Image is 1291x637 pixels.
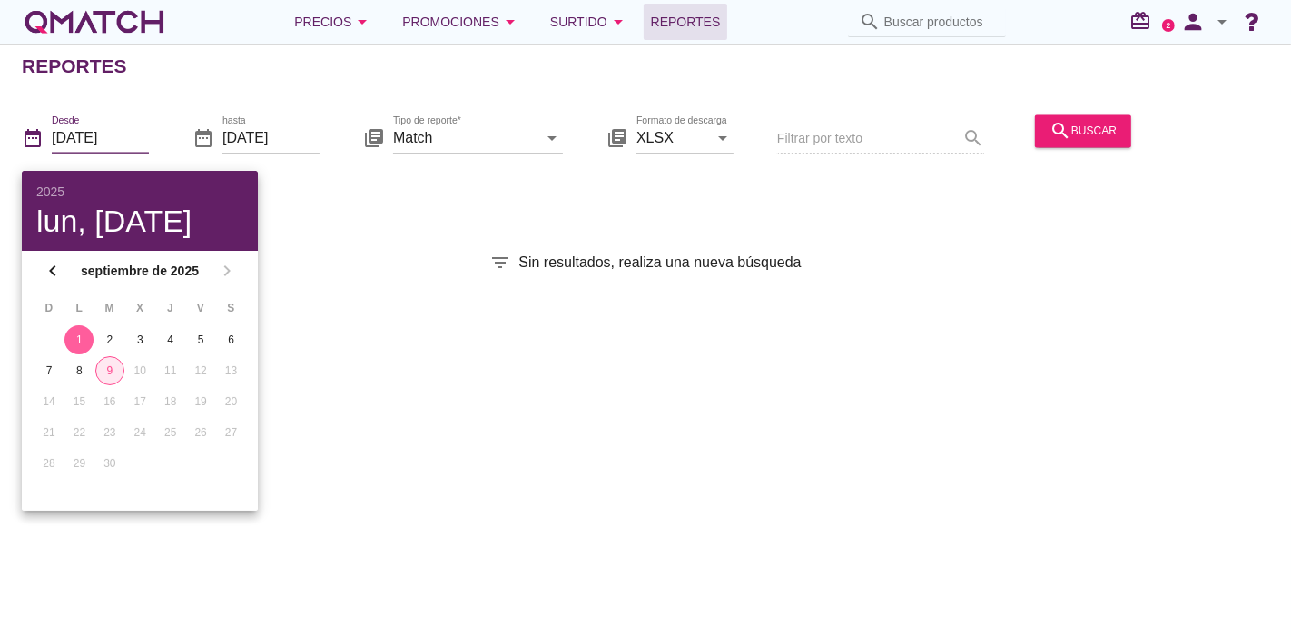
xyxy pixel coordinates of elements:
[499,11,521,33] i: arrow_drop_down
[1050,120,1071,142] i: search
[536,4,644,40] button: Surtido
[606,127,628,149] i: library_books
[884,7,995,36] input: Buscar productos
[95,332,124,348] div: 2
[217,332,246,348] div: 6
[636,124,708,153] input: Formato de descarga
[1175,9,1211,35] i: person
[36,185,243,198] div: 2025
[192,127,214,149] i: date_range
[95,356,124,385] button: 9
[859,11,881,33] i: search
[712,127,734,149] i: arrow_drop_down
[222,124,320,153] input: hasta
[1050,120,1117,142] div: buscar
[351,11,373,33] i: arrow_drop_down
[402,11,521,33] div: Promociones
[651,11,721,33] span: Reportes
[550,11,629,33] div: Surtido
[607,11,629,33] i: arrow_drop_down
[489,252,511,274] i: filter_list
[64,325,94,354] button: 1
[156,332,185,348] div: 4
[42,260,64,282] i: chevron_left
[1211,11,1233,33] i: arrow_drop_down
[34,356,64,385] button: 7
[156,293,184,323] th: J
[34,293,63,323] th: D
[363,127,385,149] i: library_books
[541,127,563,149] i: arrow_drop_down
[393,124,537,153] input: Tipo de reporte*
[22,52,127,81] h2: Reportes
[64,356,94,385] button: 8
[36,205,243,236] div: lun, [DATE]
[52,124,149,153] input: Desde
[64,363,94,379] div: 8
[644,4,728,40] a: Reportes
[294,11,373,33] div: Precios
[1162,19,1175,32] a: 2
[125,293,153,323] th: X
[280,4,388,40] button: Precios
[186,293,214,323] th: V
[64,293,93,323] th: L
[217,325,246,354] button: 6
[69,262,211,281] strong: septiembre de 2025
[518,252,801,274] span: Sin resultados, realiza una nueva búsqueda
[186,332,215,348] div: 5
[22,4,167,40] a: white-qmatch-logo
[1035,114,1131,147] button: buscar
[95,293,123,323] th: M
[1129,10,1158,32] i: redeem
[388,4,536,40] button: Promociones
[125,325,154,354] button: 3
[96,363,123,379] div: 9
[125,332,154,348] div: 3
[156,325,185,354] button: 4
[217,293,245,323] th: S
[186,325,215,354] button: 5
[1167,21,1171,29] text: 2
[34,363,64,379] div: 7
[95,325,124,354] button: 2
[22,127,44,149] i: date_range
[64,332,94,348] div: 1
